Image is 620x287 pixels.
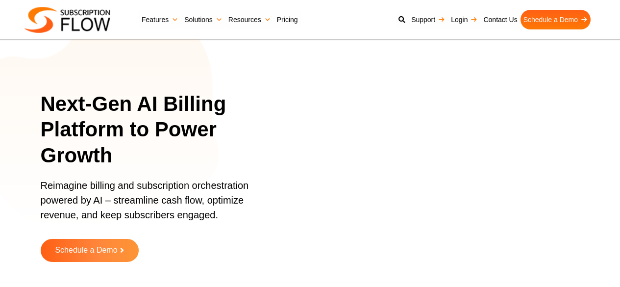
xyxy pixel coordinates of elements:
a: Schedule a Demo [41,239,139,262]
span: Schedule a Demo [55,246,117,255]
a: Schedule a Demo [521,10,591,29]
a: Pricing [274,10,301,29]
a: Resources [225,10,274,29]
a: Login [448,10,480,29]
a: Support [408,10,448,29]
a: Solutions [181,10,225,29]
a: Contact Us [480,10,520,29]
img: Subscriptionflow [25,7,110,33]
a: Features [139,10,181,29]
h1: Next-Gen AI Billing Platform to Power Growth [41,91,285,169]
p: Reimagine billing and subscription orchestration powered by AI – streamline cash flow, optimize r... [41,178,273,232]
